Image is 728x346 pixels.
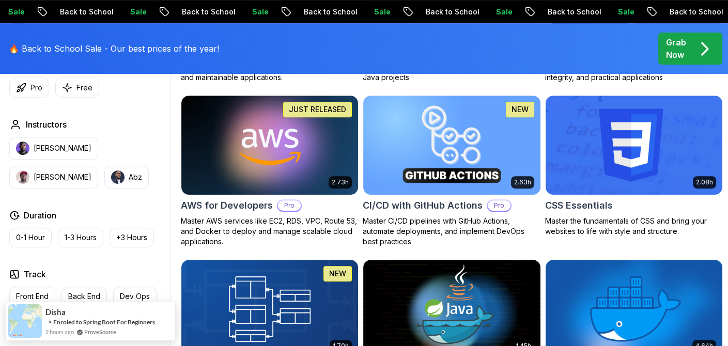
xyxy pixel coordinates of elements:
[24,268,46,280] h2: Track
[604,7,637,17] p: Sale
[58,228,103,247] button: 1-3 Hours
[30,83,42,93] p: Pro
[24,209,56,222] h2: Duration
[129,172,142,182] p: Abz
[545,198,613,213] h2: CSS Essentials
[412,7,482,17] p: Back to School
[278,200,301,211] p: Pro
[68,291,100,302] p: Back End
[181,95,359,247] a: AWS for Developers card2.73hJUST RELEASEDAWS for DevelopersProMaster AWS services like EC2, RDS, ...
[545,216,723,237] p: Master the fundamentals of CSS and bring your websites to life with style and structure.
[113,287,157,306] button: Dev Ops
[34,143,91,153] p: [PERSON_NAME]
[16,141,29,155] img: instructor img
[9,287,55,306] button: Front End
[120,291,150,302] p: Dev Ops
[76,83,92,93] p: Free
[116,7,149,17] p: Sale
[45,308,66,317] span: Disha
[363,95,540,247] a: CI/CD with GitHub Actions card2.63hNEWCI/CD with GitHub ActionsProMaster CI/CD pipelines with Git...
[332,178,349,186] p: 2.73h
[329,269,346,279] p: NEW
[53,318,155,326] a: Enroled to Spring Boot For Beginners
[111,170,125,184] img: instructor img
[666,36,686,61] p: Grab Now
[16,232,45,243] p: 0-1 Hour
[34,172,91,182] p: [PERSON_NAME]
[110,228,154,247] button: +3 Hours
[360,7,393,17] p: Sale
[363,96,540,195] img: CI/CD with GitHub Actions card
[181,198,273,213] h2: AWS for Developers
[656,7,726,17] p: Back to School
[26,118,67,131] h2: Instructors
[45,318,52,326] span: ->
[363,198,483,213] h2: CI/CD with GitHub Actions
[9,77,49,98] button: Pro
[363,216,540,247] p: Master CI/CD pipelines with GitHub Actions, automate deployments, and implement DevOps best pract...
[9,137,98,160] button: instructor img[PERSON_NAME]
[514,178,531,186] p: 2.63h
[545,95,723,237] a: CSS Essentials card2.08hCSS EssentialsMaster the fundamentals of CSS and bring your websites to l...
[512,104,529,115] p: NEW
[16,291,49,302] p: Front End
[8,304,42,338] img: provesource social proof notification image
[65,232,97,243] p: 1-3 Hours
[289,104,346,115] p: JUST RELEASED
[84,327,116,336] a: ProveSource
[16,170,29,184] img: instructor img
[9,228,52,247] button: 0-1 Hour
[104,166,149,188] button: instructor imgAbz
[181,96,358,195] img: AWS for Developers card
[482,7,515,17] p: Sale
[168,7,238,17] p: Back to School
[546,96,722,195] img: CSS Essentials card
[9,166,98,188] button: instructor img[PERSON_NAME]
[181,216,359,247] p: Master AWS services like EC2, RDS, VPC, Route 53, and Docker to deploy and manage scalable cloud ...
[55,77,99,98] button: Free
[45,327,74,336] span: 2 hours ago
[61,287,107,306] button: Back End
[534,7,604,17] p: Back to School
[290,7,360,17] p: Back to School
[9,42,219,55] p: 🔥 Back to School Sale - Our best prices of the year!
[696,178,713,186] p: 2.08h
[488,200,510,211] p: Pro
[238,7,271,17] p: Sale
[116,232,147,243] p: +3 Hours
[46,7,116,17] p: Back to School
